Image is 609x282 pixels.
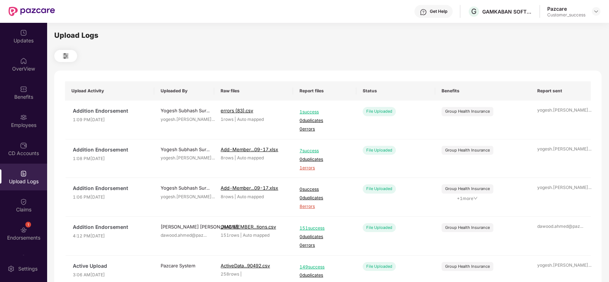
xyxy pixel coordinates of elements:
div: yogesh.[PERSON_NAME] [161,155,208,161]
div: yogesh.[PERSON_NAME] [537,184,584,191]
th: Report sent [531,81,591,101]
span: 0 duplicates [300,156,350,163]
div: File Uploaded [363,184,396,193]
span: 1 rows [221,117,233,122]
span: ... [212,155,215,160]
img: svg+xml;base64,PHN2ZyBpZD0iVXBkYXRlZCIgeG1sbnM9Imh0dHA6Ly93d3cudzMub3JnLzIwMDAvc3ZnIiB3aWR0aD0iMj... [20,29,27,36]
span: 0 duplicates [300,195,350,201]
div: [PERSON_NAME] [PERSON_NAME] [161,223,208,230]
div: GAMKABAN SOFTWARE PRIVATE LIMITED [482,8,532,15]
span: errors (83).csv [221,108,253,113]
span: 1 success [300,109,350,116]
div: File Uploaded [363,146,396,155]
img: New Pazcare Logo [9,7,55,16]
div: Group Health Insurance [445,263,490,270]
span: 3:06 AM[DATE] [73,272,148,278]
div: Yogesh Subhash Sur [161,107,208,114]
img: svg+xml;base64,PHN2ZyBpZD0iRHJvcGRvd24tMzJ4MzIiIHhtbG5zPSJodHRwOi8vd3d3LnczLm9yZy8yMDAwL3N2ZyIgd2... [593,9,599,14]
th: Benefits [435,81,531,101]
span: 4:12 PM[DATE] [73,233,148,240]
span: 149 success [300,264,350,271]
span: 0 success [300,186,350,193]
img: svg+xml;base64,PHN2ZyBpZD0iTXlfT3JkZXJzIiBkYXRhLW5hbWU9Ik15IE9yZGVycyIgeG1sbnM9Imh0dHA6Ly93d3cudz... [20,255,27,262]
span: 0 errors [300,126,350,133]
span: 0 errors [300,242,350,249]
span: | [240,271,242,277]
div: Upload Logs [54,30,602,41]
span: 1:09 PM[DATE] [73,117,148,123]
th: Upload Activity [65,81,154,101]
span: Auto mapped [237,117,264,122]
div: 1 [25,222,31,227]
span: 151 success [300,225,350,232]
span: ... [212,117,215,122]
div: dawood.ahmed@paz [537,223,584,230]
th: Uploaded By [154,81,214,101]
img: svg+xml;base64,PHN2ZyBpZD0iSGVscC0zMngzMiIgeG1sbnM9Imh0dHA6Ly93d3cudzMub3JnLzIwMDAvc3ZnIiB3aWR0aD... [420,9,427,16]
div: Group Health Insurance [445,108,490,114]
span: 1:06 PM[DATE] [73,194,148,201]
div: yogesh.[PERSON_NAME] [537,146,584,153]
div: yogesh.[PERSON_NAME] [161,194,208,200]
span: Add-Member...09-17.xlsx [221,147,278,152]
img: svg+xml;base64,PHN2ZyBpZD0iU2V0dGluZy0yMHgyMCIgeG1sbnM9Imh0dHA6Ly93d3cudzMub3JnLzIwMDAvc3ZnIiB3aW... [7,265,15,272]
span: 151 rows [221,232,239,238]
span: 8 errors [300,203,350,210]
img: svg+xml;base64,PHN2ZyBpZD0iQ0RfQWNjb3VudHMiIGRhdGEtbmFtZT0iQ0QgQWNjb3VudHMiIHhtbG5zPSJodHRwOi8vd3... [20,142,27,149]
span: 7 success [300,148,350,154]
span: Addition Endorsement [73,107,148,115]
span: Active Upload [73,262,148,270]
div: yogesh.[PERSON_NAME] [537,107,584,114]
span: Addition Endorsement [73,184,148,192]
div: File Uploaded [363,223,396,232]
span: 258 rows [221,271,239,277]
span: 8 rows [221,155,233,160]
div: Group Health Insurance [445,225,490,231]
span: + 1 more [442,195,493,202]
span: Addition Endorsement [73,223,148,231]
span: ... [588,146,592,152]
div: Group Health Insurance [445,147,490,153]
span: ... [206,185,210,191]
div: dawood.ahmed@paz [161,232,208,239]
span: down [473,196,478,200]
div: Pazcare [547,5,585,12]
th: Raw files [214,81,293,101]
span: 0 duplicates [300,117,350,124]
img: svg+xml;base64,PHN2ZyBpZD0iQ2xhaW0iIHhtbG5zPSJodHRwOi8vd3d3LnczLm9yZy8yMDAwL3N2ZyIgd2lkdGg9IjIwIi... [20,198,27,205]
span: | [235,117,236,122]
span: Auto mapped [237,194,264,199]
span: ActiveData...90492.csv [221,263,270,268]
img: svg+xml;base64,PHN2ZyB4bWxucz0iaHR0cDovL3d3dy53My5vcmcvMjAwMC9zdmciIHdpZHRoPSIyNCIgaGVpZ2h0PSIyNC... [61,52,70,60]
span: | [235,155,236,160]
div: Group Health Insurance [445,186,490,192]
span: 1:08 PM[DATE] [73,155,148,162]
img: svg+xml;base64,PHN2ZyBpZD0iSG9tZSIgeG1sbnM9Imh0dHA6Ly93d3cudzMub3JnLzIwMDAvc3ZnIiB3aWR0aD0iMjAiIG... [20,57,27,65]
span: 8 rows [221,194,233,199]
span: ... [580,224,583,229]
span: G [471,7,477,16]
th: Status [356,81,435,101]
img: svg+xml;base64,PHN2ZyBpZD0iVXBsb2FkX0xvZ3MiIGRhdGEtbmFtZT0iVXBsb2FkIExvZ3MiIHhtbG5zPSJodHRwOi8vd3... [20,170,27,177]
span: ... [206,147,210,152]
span: ... [206,108,210,113]
span: Add-Member...09-17.xlsx [221,185,278,191]
span: Auto mapped [237,155,264,160]
span: ... [588,185,592,190]
img: svg+xml;base64,PHN2ZyBpZD0iRW5kb3JzZW1lbnRzIiB4bWxucz0iaHR0cDovL3d3dy53My5vcmcvMjAwMC9zdmciIHdpZH... [20,226,27,234]
div: Yogesh Subhash Sur [161,184,208,191]
div: yogesh.[PERSON_NAME] [537,262,584,269]
span: | [235,194,236,199]
span: ... [203,232,207,238]
div: Customer_success [547,12,585,18]
span: GMC MEMBER...tions.csv [221,224,276,230]
div: File Uploaded [363,262,396,271]
div: Settings [16,265,40,272]
span: ... [588,107,592,113]
div: File Uploaded [363,107,396,116]
span: | [240,232,242,238]
div: Pazcare System [161,262,208,269]
div: Get Help [430,9,447,14]
span: ... [212,194,215,199]
div: Yogesh Subhash Sur [161,146,208,153]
